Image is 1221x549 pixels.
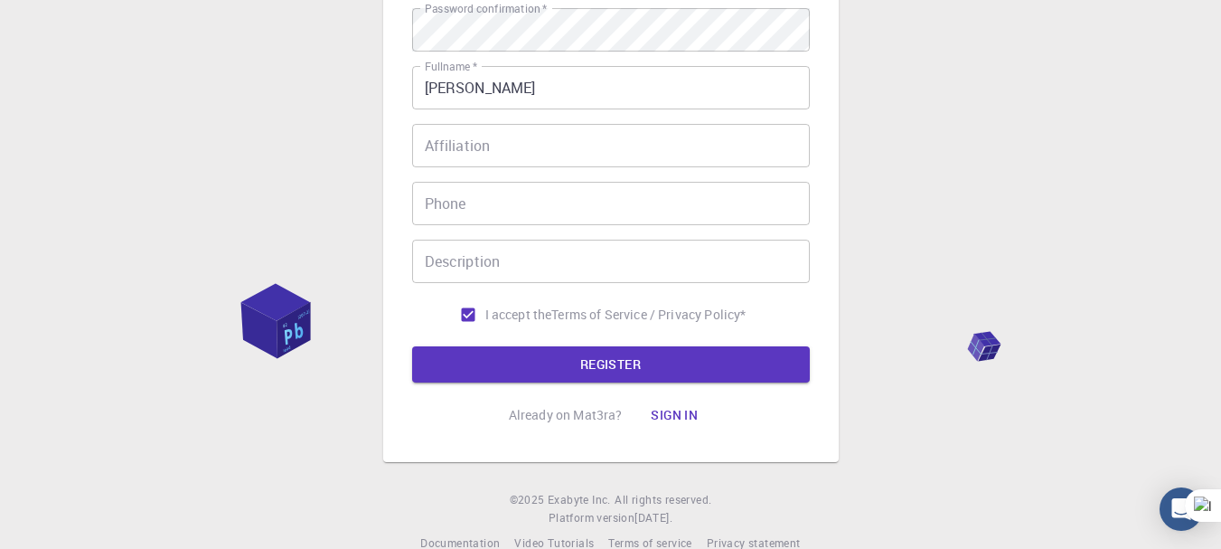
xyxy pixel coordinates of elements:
button: Sign in [636,397,712,433]
span: © 2025 [510,491,548,509]
label: Fullname [425,59,477,74]
p: Already on Mat3ra? [509,406,623,424]
button: REGISTER [412,346,810,383]
label: Password confirmation [425,1,547,16]
span: Platform version [549,509,634,527]
span: Exabyte Inc. [548,492,611,506]
p: Terms of Service / Privacy Policy * [551,306,746,324]
a: Exabyte Inc. [548,491,611,509]
div: Open Intercom Messenger [1160,487,1203,531]
a: Terms of Service / Privacy Policy* [551,306,746,324]
span: I accept the [485,306,552,324]
span: [DATE] . [634,510,672,525]
a: [DATE]. [634,509,672,527]
span: All rights reserved. [615,491,711,509]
